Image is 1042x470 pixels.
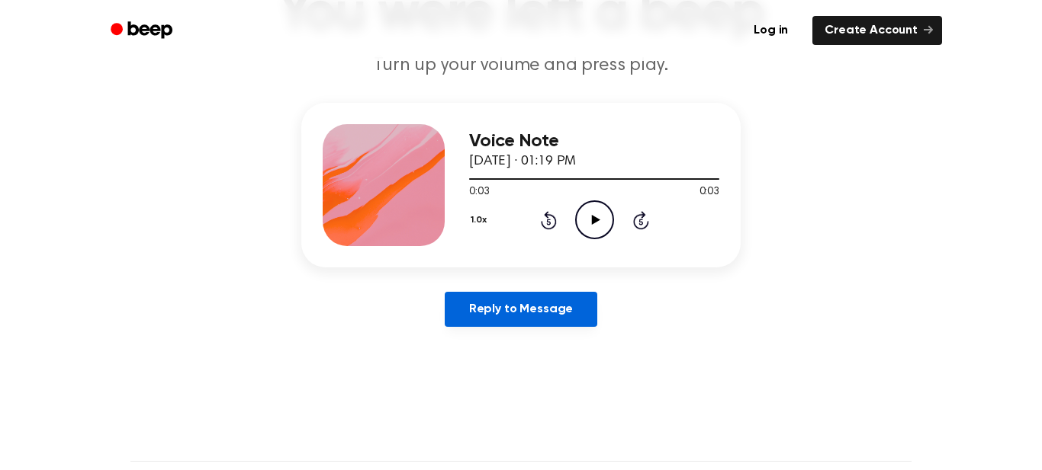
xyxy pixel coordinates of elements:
[469,184,489,200] span: 0:03
[469,155,576,168] span: [DATE] · 01:19 PM
[228,53,814,78] p: Turn up your volume and press play.
[445,292,597,327] a: Reply to Message
[812,16,942,45] a: Create Account
[469,131,719,152] h3: Voice Note
[699,184,719,200] span: 0:03
[469,207,492,233] button: 1.0x
[738,13,803,48] a: Log in
[100,16,186,46] a: Beep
